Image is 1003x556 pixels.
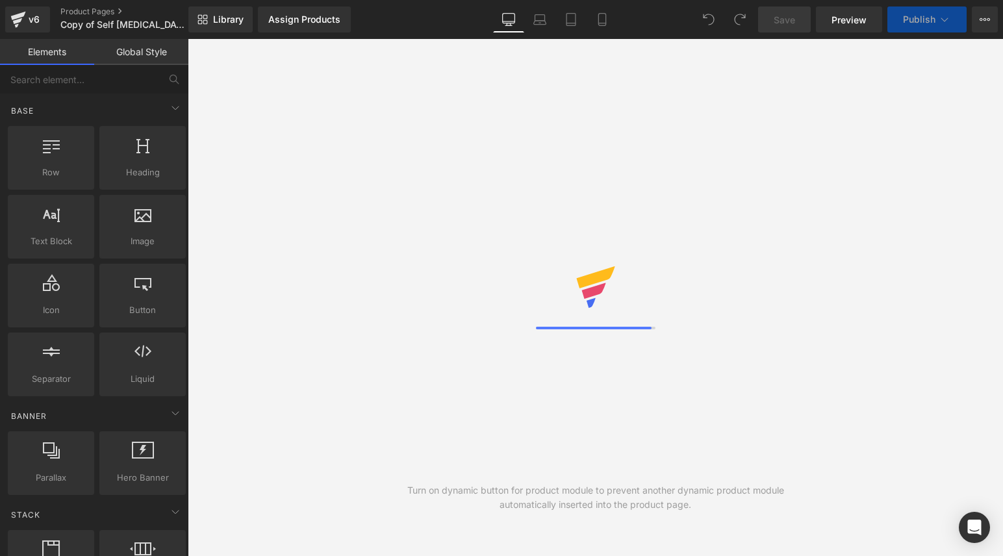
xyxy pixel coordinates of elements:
a: Laptop [524,6,555,32]
a: Tablet [555,6,587,32]
span: Image [103,234,182,248]
span: Banner [10,410,48,422]
span: Stack [10,509,42,521]
span: Preview [832,13,867,27]
span: Text Block [12,234,90,248]
span: Library [213,14,244,25]
div: Open Intercom Messenger [959,512,990,543]
a: Desktop [493,6,524,32]
span: Separator [12,372,90,386]
button: Undo [696,6,722,32]
a: Preview [816,6,882,32]
a: Global Style [94,39,188,65]
span: Row [12,166,90,179]
span: Base [10,105,35,117]
span: Copy of Self [MEDICAL_DATA] Foam 1 - 10k Call - Warda [60,19,185,30]
span: Icon [12,303,90,317]
button: Redo [727,6,753,32]
div: v6 [26,11,42,28]
div: Assign Products [268,14,340,25]
button: More [972,6,998,32]
span: Save [774,13,795,27]
a: Mobile [587,6,618,32]
span: Liquid [103,372,182,386]
a: v6 [5,6,50,32]
span: Button [103,303,182,317]
span: Heading [103,166,182,179]
a: Product Pages [60,6,210,17]
span: Publish [903,14,935,25]
span: Hero Banner [103,471,182,485]
div: Turn on dynamic button for product module to prevent another dynamic product module automatically... [392,483,800,512]
a: New Library [188,6,253,32]
button: Publish [887,6,967,32]
span: Parallax [12,471,90,485]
